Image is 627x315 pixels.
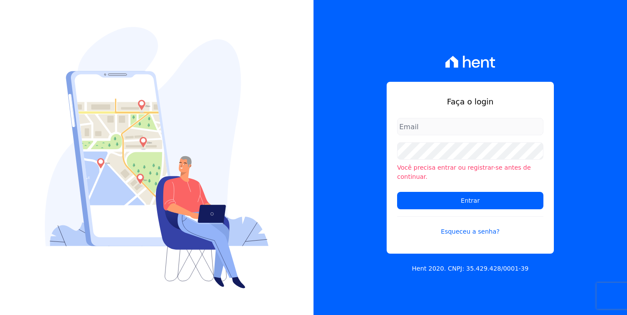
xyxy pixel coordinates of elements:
li: Você precisa entrar ou registrar-se antes de continuar. [397,163,543,181]
input: Email [397,118,543,135]
input: Entrar [397,192,543,209]
h1: Faça o login [397,96,543,107]
a: Esqueceu a senha? [397,216,543,236]
p: Hent 2020. CNPJ: 35.429.428/0001-39 [412,264,529,273]
img: Login [45,27,269,288]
